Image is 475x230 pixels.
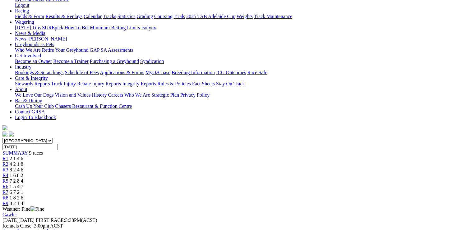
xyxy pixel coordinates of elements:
a: Trials [173,14,185,19]
a: Results & Replays [45,14,82,19]
span: Weather: Fine [2,206,44,212]
a: R9 [2,201,8,206]
span: 6 7 2 1 [10,189,23,195]
span: FIRST RACE: [36,218,65,223]
img: twitter.svg [9,132,14,137]
a: Gawler [2,212,17,217]
a: Integrity Reports [122,81,156,86]
a: Tracks [103,14,116,19]
a: Retire Your Greyhound [42,47,89,53]
a: Industry [15,64,31,69]
a: R6 [2,184,8,189]
img: facebook.svg [2,132,7,137]
a: Syndication [140,59,164,64]
a: Track Injury Rebate [51,81,91,86]
div: Industry [15,70,468,75]
div: Get Involved [15,59,468,64]
a: R7 [2,189,8,195]
div: Wagering [15,25,468,31]
span: 9 races [29,150,43,156]
a: Who We Are [15,47,41,53]
a: Privacy Policy [180,92,210,98]
a: SUMMARY [2,150,28,156]
a: Bookings & Scratchings [15,70,63,75]
a: SUREpick [42,25,63,30]
a: R4 [2,173,8,178]
a: Become a Trainer [53,59,89,64]
span: 1 8 3 6 [10,195,23,200]
a: Rules & Policies [157,81,191,86]
a: ICG Outcomes [216,70,246,75]
input: Select date [2,144,58,150]
a: Calendar [84,14,102,19]
span: [DATE] [2,218,19,223]
span: 8 2 4 6 [10,167,23,172]
div: Care & Integrity [15,81,468,87]
a: We Love Our Dogs [15,92,53,98]
a: [DATE] Tips [15,25,41,30]
a: Careers [108,92,123,98]
a: Vision and Values [55,92,90,98]
a: Minimum Betting Limits [90,25,140,30]
a: Fact Sheets [192,81,215,86]
img: logo-grsa-white.png [2,125,7,130]
a: Wagering [15,19,34,25]
div: About [15,92,468,98]
a: R5 [2,178,8,184]
a: News [15,36,26,41]
a: 2025 TAB Adelaide Cup [186,14,235,19]
a: [PERSON_NAME] [27,36,67,41]
img: Fine [30,206,44,212]
a: Grading [137,14,153,19]
a: R8 [2,195,8,200]
a: Track Maintenance [254,14,292,19]
a: GAP SA Assessments [90,47,133,53]
a: Strategic Plan [151,92,179,98]
a: Purchasing a Greyhound [90,59,139,64]
a: MyOzChase [145,70,170,75]
a: Login To Blackbook [15,115,56,120]
a: Become an Owner [15,59,52,64]
div: Kennels Close: 3:00pm ACST [2,223,468,229]
a: Schedule of Fees [65,70,99,75]
a: Injury Reports [92,81,121,86]
a: Greyhounds as Pets [15,42,54,47]
a: Contact GRSA [15,109,45,114]
a: Applications & Forms [100,70,144,75]
a: Stay On Track [216,81,245,86]
a: Chasers Restaurant & Function Centre [55,103,132,109]
span: 8 2 1 4 [10,201,23,206]
a: Cash Up Your Club [15,103,54,109]
div: News & Media [15,36,468,42]
a: History [92,92,107,98]
a: Stewards Reports [15,81,50,86]
a: Statistics [118,14,136,19]
div: Racing [15,14,468,19]
a: Coursing [154,14,173,19]
a: Racing [15,8,29,13]
span: 1 5 4 7 [10,184,23,189]
span: 7 2 8 4 [10,178,23,184]
div: Greyhounds as Pets [15,47,468,53]
a: Bar & Dining [15,98,42,103]
a: Race Safe [247,70,267,75]
a: About [15,87,27,92]
a: Logout [15,2,29,8]
a: Get Involved [15,53,41,58]
span: [DATE] [2,218,35,223]
a: Who We Are [124,92,150,98]
a: R3 [2,167,8,172]
a: R2 [2,161,8,167]
span: 1 6 8 2 [10,173,23,178]
div: Bar & Dining [15,103,468,109]
span: 3:38PM(ACST) [36,218,97,223]
a: R1 [2,156,8,161]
